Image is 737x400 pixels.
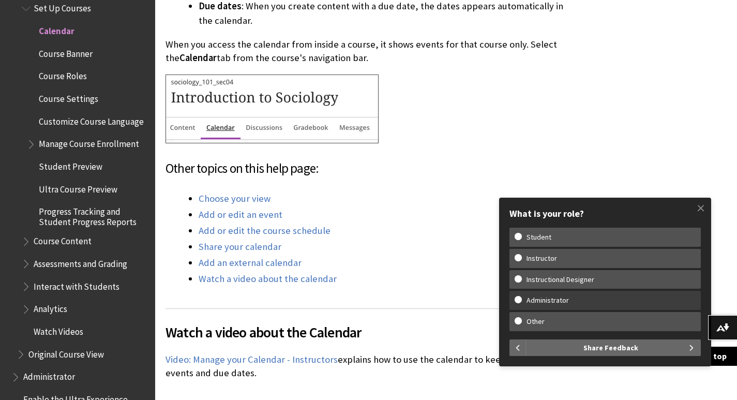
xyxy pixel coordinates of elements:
[515,317,556,326] w-span: Other
[34,323,83,337] span: Watch Videos
[199,192,270,205] a: Choose your view
[39,136,139,150] span: Manage Course Enrollment
[39,113,144,127] span: Customize Course Language
[39,45,93,59] span: Course Banner
[39,90,98,104] span: Course Settings
[199,257,302,269] a: Add an external calendar
[526,339,701,356] button: Share Feedback
[39,68,87,82] span: Course Roles
[34,278,119,292] span: Interact with Students
[179,52,217,64] span: Calendar
[166,38,574,65] p: When you access the calendar from inside a course, it shows events for that course only. Select t...
[199,273,337,285] a: Watch a video about the calendar
[166,75,379,143] img: Image of a course page, with the Calendar tab underlined in purple
[199,241,281,253] a: Share your calendar
[39,158,102,172] span: Student Preview
[515,296,581,305] w-span: Administrator
[583,339,638,356] span: Share Feedback
[515,254,569,263] w-span: Instructor
[515,233,563,242] w-span: Student
[39,203,148,227] span: Progress Tracking and Student Progress Reports
[34,255,127,269] span: Assessments and Grading
[34,301,67,315] span: Analytics
[199,225,330,237] a: Add or edit the course schedule
[166,159,574,179] h3: Other topics on this help page:
[166,353,574,380] p: explains how to use the calendar to keep track of your events and due dates.
[199,209,282,221] a: Add or edit an event
[39,181,117,195] span: Ultra Course Preview
[515,275,606,284] w-span: Instructional Designer
[23,368,75,382] span: Administrator
[34,233,92,247] span: Course Content
[28,346,104,360] span: Original Course View
[509,208,701,219] div: What is your role?
[166,321,574,343] span: Watch a video about the Calendar
[39,22,74,36] span: Calendar
[166,353,338,366] a: Video: Manage your Calendar - Instructors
